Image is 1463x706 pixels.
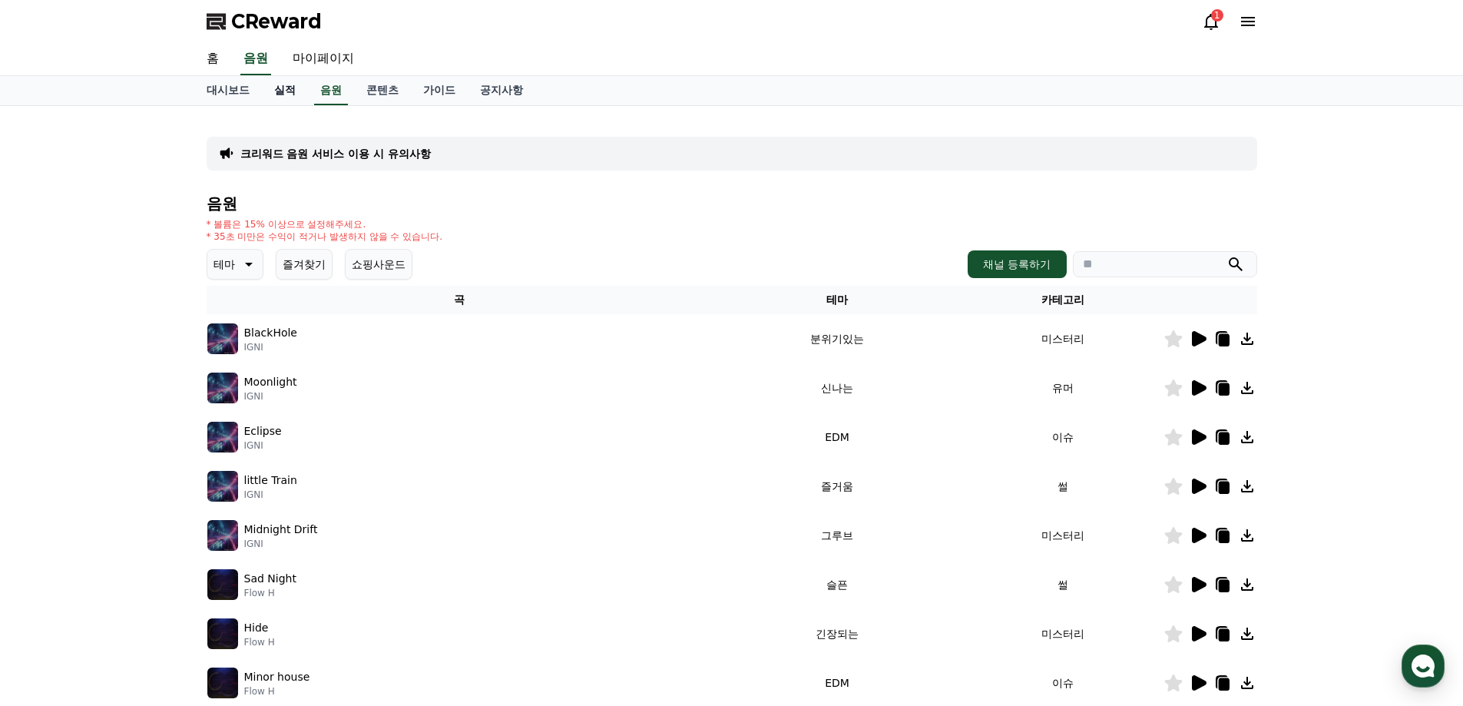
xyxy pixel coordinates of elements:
[244,669,310,685] p: Minor house
[314,76,348,105] a: 음원
[207,218,443,230] p: * 볼륨은 15% 이상으로 설정해주세요.
[207,520,238,551] img: music
[712,314,962,363] td: 분위기있는
[244,522,318,538] p: Midnight Drift
[411,76,468,105] a: 가이드
[237,510,256,522] span: 설정
[468,76,535,105] a: 공지사항
[962,286,1163,314] th: 카테고리
[962,511,1163,560] td: 미스터리
[207,249,263,280] button: 테마
[207,471,238,502] img: music
[244,325,297,341] p: BlackHole
[101,487,198,525] a: 대화
[244,374,297,390] p: Moonlight
[244,538,318,550] p: IGNI
[207,422,238,452] img: music
[712,363,962,413] td: 신나는
[712,609,962,658] td: 긴장되는
[244,439,282,452] p: IGNI
[712,560,962,609] td: 슬픈
[198,487,295,525] a: 설정
[244,571,296,587] p: Sad Night
[962,560,1163,609] td: 썰
[5,487,101,525] a: 홈
[244,423,282,439] p: Eclipse
[962,462,1163,511] td: 썰
[141,511,159,523] span: 대화
[712,462,962,511] td: 즐거움
[962,314,1163,363] td: 미스터리
[194,43,231,75] a: 홈
[194,76,262,105] a: 대시보드
[207,668,238,698] img: music
[231,9,322,34] span: CReward
[207,618,238,649] img: music
[262,76,308,105] a: 실적
[276,249,333,280] button: 즐겨찾기
[207,230,443,243] p: * 35초 미만은 수익이 적거나 발생하지 않을 수 있습니다.
[968,250,1066,278] button: 채널 등록하기
[240,43,271,75] a: 음원
[240,146,431,161] a: 크리워드 음원 서비스 이용 시 유의사항
[244,620,269,636] p: Hide
[207,9,322,34] a: CReward
[244,587,296,599] p: Flow H
[244,685,310,698] p: Flow H
[207,569,238,600] img: music
[712,286,962,314] th: 테마
[207,286,713,314] th: 곡
[712,413,962,462] td: EDM
[244,472,297,489] p: little Train
[962,363,1163,413] td: 유머
[213,254,235,275] p: 테마
[354,76,411,105] a: 콘텐츠
[1202,12,1220,31] a: 1
[244,636,275,648] p: Flow H
[244,489,297,501] p: IGNI
[207,373,238,403] img: music
[712,511,962,560] td: 그루브
[280,43,366,75] a: 마이페이지
[345,249,412,280] button: 쇼핑사운드
[207,323,238,354] img: music
[48,510,58,522] span: 홈
[1211,9,1223,22] div: 1
[962,609,1163,658] td: 미스터리
[244,390,297,403] p: IGNI
[962,413,1163,462] td: 이슈
[207,195,1257,212] h4: 음원
[244,341,297,353] p: IGNI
